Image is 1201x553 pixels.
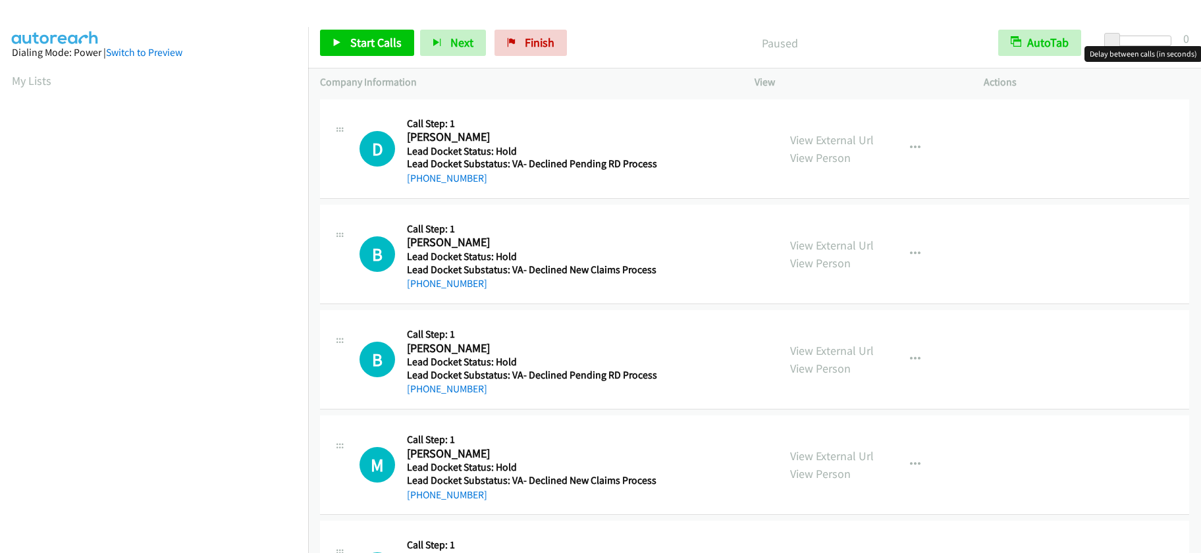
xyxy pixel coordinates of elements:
[525,35,554,50] span: Finish
[450,35,473,50] span: Next
[420,30,486,56] button: Next
[407,223,656,236] h5: Call Step: 1
[360,236,395,272] div: The call is yet to be attempted
[407,539,656,552] h5: Call Step: 1
[998,30,1081,56] button: AutoTab
[494,30,567,56] a: Finish
[407,433,656,446] h5: Call Step: 1
[360,447,395,483] div: The call is yet to be attempted
[407,277,487,290] a: [PHONE_NUMBER]
[12,73,51,88] a: My Lists
[790,448,874,463] a: View External Url
[407,172,487,184] a: [PHONE_NUMBER]
[984,74,1189,90] p: Actions
[407,355,657,369] h5: Lead Docket Status: Hold
[407,446,652,461] h2: [PERSON_NAME]
[106,46,182,59] a: Switch to Preview
[790,343,874,358] a: View External Url
[585,34,974,52] p: Paused
[790,238,874,253] a: View External Url
[790,150,851,165] a: View Person
[407,130,652,145] h2: [PERSON_NAME]
[407,369,657,382] h5: Lead Docket Substatus: VA- Declined Pending RD Process
[320,30,414,56] a: Start Calls
[790,361,851,376] a: View Person
[360,131,395,167] div: The call is yet to be attempted
[407,328,657,341] h5: Call Step: 1
[407,157,657,171] h5: Lead Docket Substatus: VA- Declined Pending RD Process
[1183,30,1189,47] div: 0
[407,250,656,263] h5: Lead Docket Status: Hold
[790,255,851,271] a: View Person
[407,474,656,487] h5: Lead Docket Substatus: VA- Declined New Claims Process
[350,35,402,50] span: Start Calls
[407,341,652,356] h2: [PERSON_NAME]
[790,466,851,481] a: View Person
[407,235,652,250] h2: [PERSON_NAME]
[790,132,874,147] a: View External Url
[407,382,487,395] a: [PHONE_NUMBER]
[407,488,487,501] a: [PHONE_NUMBER]
[12,45,296,61] div: Dialing Mode: Power |
[360,131,395,167] h1: D
[320,74,731,90] p: Company Information
[360,447,395,483] h1: M
[407,461,656,474] h5: Lead Docket Status: Hold
[360,342,395,377] h1: B
[407,263,656,276] h5: Lead Docket Substatus: VA- Declined New Claims Process
[360,236,395,272] h1: B
[360,342,395,377] div: The call is yet to be attempted
[407,117,657,130] h5: Call Step: 1
[407,145,657,158] h5: Lead Docket Status: Hold
[755,74,960,90] p: View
